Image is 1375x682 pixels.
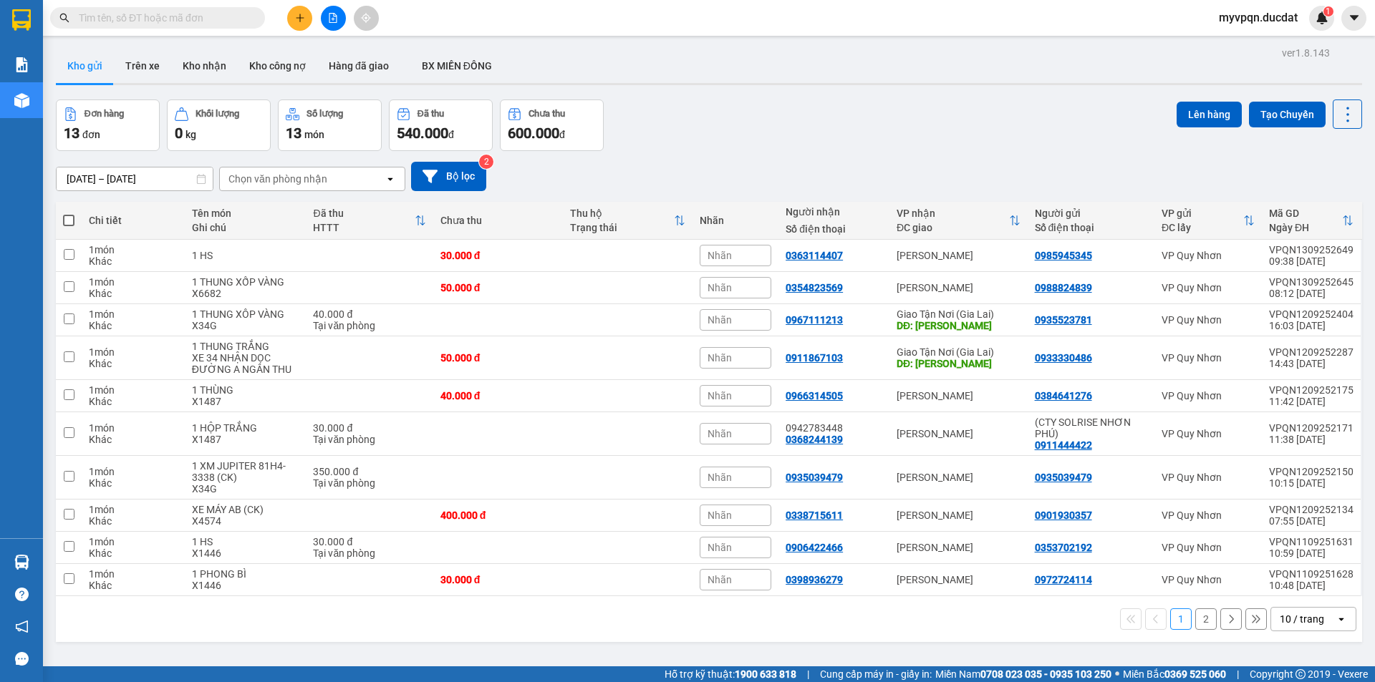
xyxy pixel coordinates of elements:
div: Chưa thu [529,109,565,119]
div: X6682 [192,288,299,299]
div: Khác [89,358,177,369]
div: 08:12 [DATE] [1269,288,1354,299]
span: file-add [328,13,338,23]
div: [PERSON_NAME] [897,510,1021,521]
button: Số lượng13món [278,99,382,151]
span: Nhãn [708,542,732,553]
div: Số lượng [307,109,343,119]
div: 1 THUNG XÔP VÀNG [192,308,299,320]
div: 10:48 [DATE] [1269,580,1354,591]
div: 1 THUNG XỐP VÀNG [192,276,299,288]
span: Miền Nam [935,666,1111,682]
span: myvpqn.ducdat [1207,9,1309,26]
div: Tại văn phòng [313,320,425,331]
span: Nhãn [708,574,732,585]
div: ĐC lấy [1162,222,1243,233]
strong: 0708 023 035 - 0935 103 250 [980,668,1111,680]
div: 30.000 đ [440,250,556,261]
button: Trên xe [114,49,171,83]
div: 0384641276 [1035,390,1092,401]
div: 40.000 đ [313,308,425,320]
div: 11:38 [DATE] [1269,434,1354,445]
div: Mã GD [1269,208,1342,219]
div: 1 THÙNG [192,384,299,396]
span: message [15,652,29,666]
div: 1 món [89,308,177,320]
div: [PERSON_NAME] [897,472,1021,483]
div: 0966314505 [786,390,843,401]
span: Cung cấp máy in - giấy in: [820,666,932,682]
div: 09:38 [DATE] [1269,255,1354,267]
button: Đơn hàng13đơn [56,99,160,151]
div: VP Quy Nhơn [1162,352,1255,364]
button: plus [287,6,312,31]
div: 1 món [89,466,177,477]
div: 1 món [89,504,177,515]
img: warehouse-icon [14,555,29,570]
button: Khối lượng0kg [167,99,271,151]
span: Nhãn [708,352,732,364]
sup: 1 [1323,6,1333,16]
div: Khác [89,477,177,489]
strong: 0369 525 060 [1164,668,1226,680]
span: Nhãn [708,510,732,521]
div: 50.000 đ [440,352,556,364]
span: copyright [1296,669,1306,679]
div: 0972724114 [1035,574,1092,585]
div: Ngày ĐH [1269,222,1342,233]
div: 07:55 [DATE] [1269,515,1354,527]
img: solution-icon [14,57,29,72]
img: logo-vxr [12,9,31,31]
div: VPQN1209252404 [1269,308,1354,320]
button: Bộ lọc [411,162,486,191]
span: 13 [286,125,301,142]
span: caret-down [1348,11,1361,24]
div: Khác [89,320,177,331]
div: ver 1.8.143 [1282,45,1330,61]
div: VPQN1309252649 [1269,244,1354,255]
div: 0933330486 [1035,352,1092,364]
div: XE 34 NHẬN DỌC ĐƯỜNG A NGÂN THU [192,352,299,375]
button: Chưa thu600.000đ [500,99,604,151]
span: 600.000 [508,125,559,142]
div: 350.000 đ [313,466,425,477]
div: ĐC giao [897,222,1009,233]
div: VP gửi [1162,208,1243,219]
div: 0338715611 [786,510,843,521]
div: Số điện thoại [786,223,882,235]
div: Đơn hàng [85,109,124,119]
div: 0901930357 [1035,510,1092,521]
div: Khác [89,580,177,591]
div: HTTT [313,222,414,233]
div: 1 món [89,568,177,580]
div: 1 HS [192,536,299,547]
div: [PERSON_NAME] [897,428,1021,439]
div: X1446 [192,580,299,591]
span: 13 [64,125,79,142]
span: kg [185,129,196,140]
div: 1 PHONG BÌ [192,568,299,580]
svg: open [385,173,396,185]
div: DĐ: HOÀNG ANH GIA LAI [897,358,1021,369]
div: 0942783448 [786,422,882,434]
div: 1 món [89,346,177,358]
span: Nhãn [708,472,732,483]
div: [PERSON_NAME] [897,250,1021,261]
div: 0988824839 [1035,282,1092,293]
div: Giao Tận Nơi (Gia Lai) [897,308,1021,320]
button: file-add [321,6,346,31]
input: Tìm tên, số ĐT hoặc mã đơn [79,10,248,26]
div: Khác [89,547,177,559]
div: XE MÁY AB (CK) [192,504,299,515]
span: aim [361,13,371,23]
div: Khác [89,255,177,267]
div: VP Quy Nhơn [1162,510,1255,521]
sup: 2 [479,155,493,169]
div: X1487 [192,396,299,407]
span: notification [15,620,29,633]
div: [PERSON_NAME] [897,542,1021,553]
div: X34G [192,320,299,331]
div: 10 / trang [1280,612,1324,626]
div: Khác [89,396,177,407]
div: VP nhận [897,208,1009,219]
